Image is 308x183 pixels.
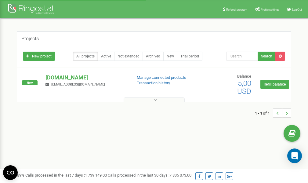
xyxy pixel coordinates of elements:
[108,173,191,178] span: Calls processed in the last 30 days :
[3,165,18,180] button: Open CMP widget
[51,82,105,86] span: [EMAIL_ADDRESS][DOMAIN_NAME]
[261,8,279,11] span: Profile settings
[114,52,143,61] a: Not extended
[177,52,202,61] a: Trial period
[260,80,289,89] a: Refill balance
[255,102,291,124] nav: ...
[25,173,107,178] span: Calls processed in the last 7 days :
[287,148,302,163] div: Open Intercom Messenger
[226,8,247,11] span: Referral program
[143,52,164,61] a: Archived
[137,75,186,80] a: Manage connected products
[23,52,55,61] a: New project
[85,173,107,178] u: 1 739 149,00
[73,52,98,61] a: All projects
[237,74,251,79] span: Balance
[98,52,114,61] a: Active
[258,52,276,61] button: Search
[169,173,191,178] u: 7 835 073,00
[237,79,251,96] span: 5,00 USD
[226,52,258,61] input: Search
[292,8,302,11] span: Log Out
[163,52,177,61] a: New
[255,108,273,118] span: 1 - 1 of 1
[45,74,127,82] p: [DOMAIN_NAME]
[22,80,38,85] span: New
[21,36,39,42] h5: Projects
[137,81,170,85] a: Transaction history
